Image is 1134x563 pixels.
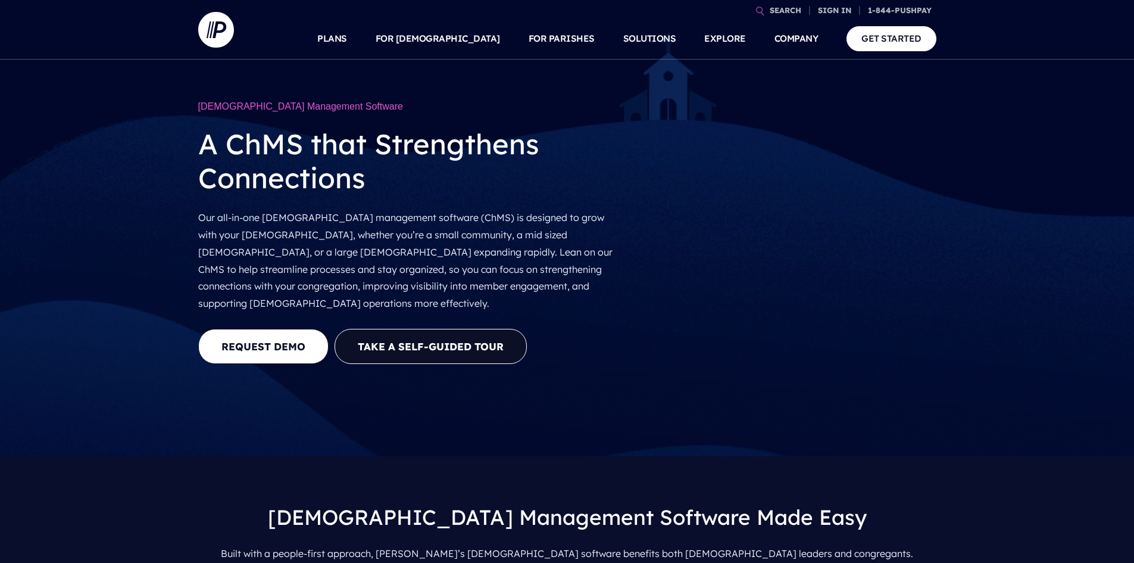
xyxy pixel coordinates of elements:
h1: [DEMOGRAPHIC_DATA] Management Software [198,95,621,118]
a: COMPANY [774,18,819,60]
button: Take a Self-guided Tour [335,329,527,364]
a: REQUEST DEMO [198,329,329,364]
h3: [DEMOGRAPHIC_DATA] Management Software Made Easy [208,494,927,541]
p: Our all-in-one [DEMOGRAPHIC_DATA] management software (ChMS) is designed to grow with your [DEMOG... [198,204,621,317]
a: FOR [DEMOGRAPHIC_DATA] [376,18,500,60]
h2: A ChMS that Strengthens Connections [198,118,621,204]
a: PLANS [317,18,347,60]
a: SOLUTIONS [623,18,676,60]
a: GET STARTED [846,26,936,51]
a: EXPLORE [704,18,746,60]
a: FOR PARISHES [529,18,595,60]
